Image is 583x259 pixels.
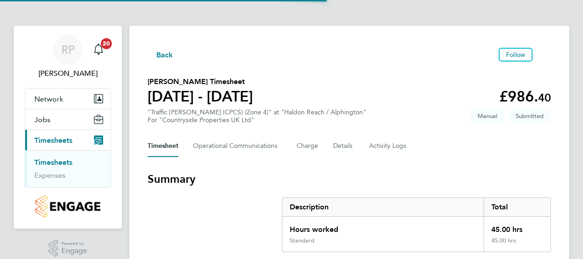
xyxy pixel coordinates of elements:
[369,135,407,157] button: Activity Logs
[148,108,366,124] div: "Traffic [PERSON_NAME] (CPCS) (Zone 4)" at "Haldon Reach / Alphington"
[34,115,50,124] span: Jobs
[508,108,551,124] span: This timesheet is Submitted.
[61,44,75,56] span: RP
[101,38,112,49] span: 20
[25,68,111,79] span: Rob Pendell
[148,76,253,87] h2: [PERSON_NAME] Timesheet
[25,130,110,150] button: Timesheets
[25,89,110,109] button: Network
[499,88,551,105] app-decimal: £986.
[34,171,66,180] a: Expenses
[484,237,550,252] div: 45.00 hrs
[297,135,319,157] button: Charge
[156,50,173,61] span: Back
[14,26,122,229] nav: Main navigation
[538,91,551,104] span: 40
[148,49,173,60] button: Back
[34,136,72,145] span: Timesheets
[148,172,551,186] h3: Summary
[148,135,178,157] button: Timesheet
[499,48,533,62] button: Follow
[506,51,525,59] span: Follow
[49,240,88,257] a: Powered byEngage
[282,217,484,237] div: Hours worked
[536,52,551,57] button: Timesheets Menu
[148,87,253,106] h1: [DATE] - [DATE]
[484,217,550,237] div: 45.00 hrs
[148,116,366,124] div: For "Countryside Properties UK Ltd"
[34,95,63,103] span: Network
[25,150,110,187] div: Timesheets
[282,197,551,252] div: Summary
[282,198,484,216] div: Description
[25,109,110,129] button: Jobs
[61,240,87,248] span: Powered by
[290,237,314,244] div: Standard
[35,195,100,218] img: countryside-properties-logo-retina.png
[25,195,111,218] a: Go to home page
[470,108,505,124] span: This timesheet was manually created.
[34,158,72,167] a: Timesheets
[333,135,354,157] button: Details
[89,35,108,64] a: 20
[61,247,87,255] span: Engage
[193,135,282,157] button: Operational Communications
[484,198,550,216] div: Total
[25,35,111,79] a: RP[PERSON_NAME]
